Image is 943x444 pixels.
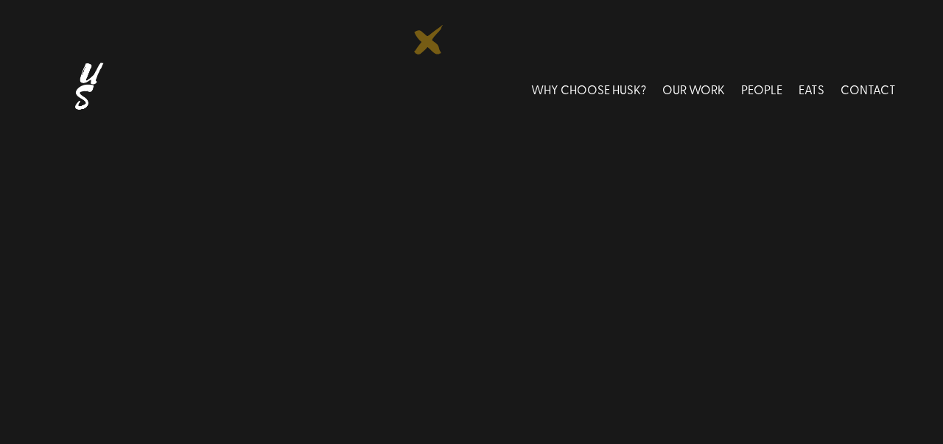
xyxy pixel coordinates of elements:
a: EATS [799,57,824,122]
a: CONTACT [841,57,896,122]
img: Husk logo [47,57,128,122]
a: PEOPLE [741,57,782,122]
a: OUR WORK [662,57,725,122]
a: WHY CHOOSE HUSK? [531,57,646,122]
